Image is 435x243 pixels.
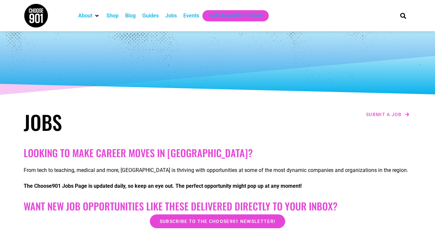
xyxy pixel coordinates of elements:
[125,12,136,20] a: Blog
[106,12,119,20] a: Shop
[366,112,402,117] span: Submit a job
[364,110,411,119] a: Submit a job
[209,12,262,20] a: Get Choose901 Emails
[24,183,302,189] strong: The Choose901 Jobs Page is updated daily, so keep an eye out. The perfect opportunity might pop u...
[75,10,389,21] nav: Main nav
[75,10,103,21] div: About
[24,147,411,159] h2: Looking to make career moves in [GEOGRAPHIC_DATA]?
[78,12,92,20] a: About
[142,12,159,20] a: Guides
[398,10,409,21] div: Search
[160,219,275,224] span: Subscribe to the Choose901 newsletter!
[24,166,411,174] p: From tech to teaching, medical and more, [GEOGRAPHIC_DATA] is thriving with opportunities at some...
[183,12,199,20] a: Events
[24,110,214,134] h1: Jobs
[24,200,411,212] h2: Want New Job Opportunities like these Delivered Directly to your Inbox?
[165,12,177,20] a: Jobs
[150,214,285,228] a: Subscribe to the Choose901 newsletter!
